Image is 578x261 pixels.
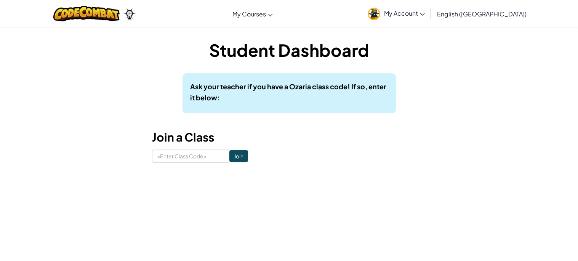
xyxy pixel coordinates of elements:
[232,10,266,18] span: My Courses
[123,8,136,19] img: Ozaria
[229,150,248,162] input: Join
[433,3,530,24] a: English ([GEOGRAPHIC_DATA])
[152,38,426,62] h1: Student Dashboard
[229,3,277,24] a: My Courses
[152,129,426,146] h3: Join a Class
[364,2,429,26] a: My Account
[368,8,380,20] img: avatar
[437,10,527,18] span: English ([GEOGRAPHIC_DATA])
[53,6,120,21] img: CodeCombat logo
[384,9,425,17] span: My Account
[190,82,386,102] b: Ask your teacher if you have a Ozaria class code! If so, enter it below:
[152,150,229,163] input: <Enter Class Code>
